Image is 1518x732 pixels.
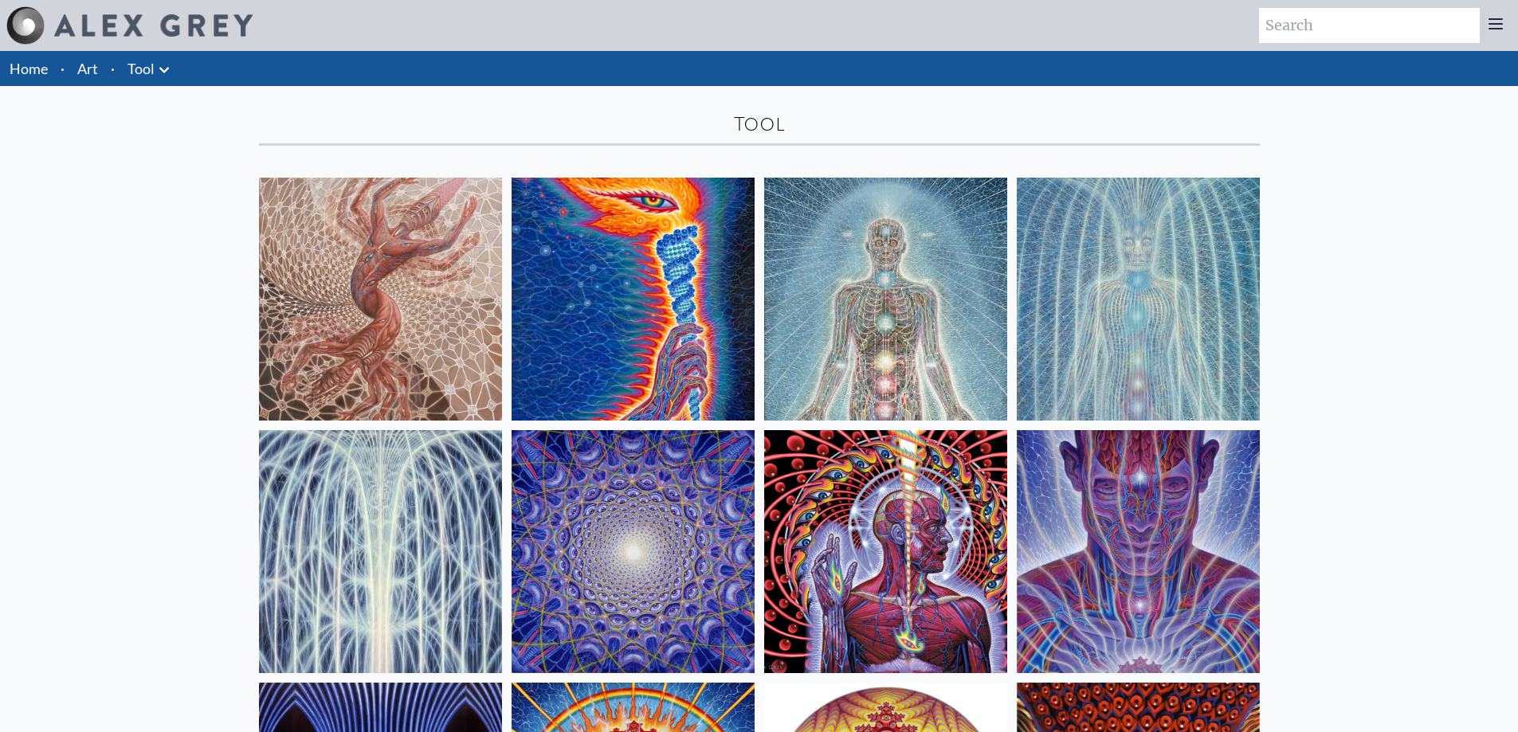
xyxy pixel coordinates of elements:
div: Tool [259,112,1260,137]
a: Home [10,60,48,77]
li: · [104,51,121,86]
li: · [54,51,71,86]
input: Search [1259,8,1480,43]
a: Tool [127,57,155,80]
a: Art [77,57,98,80]
img: Mystic Eye, 2018, Alex Grey [1017,430,1260,673]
